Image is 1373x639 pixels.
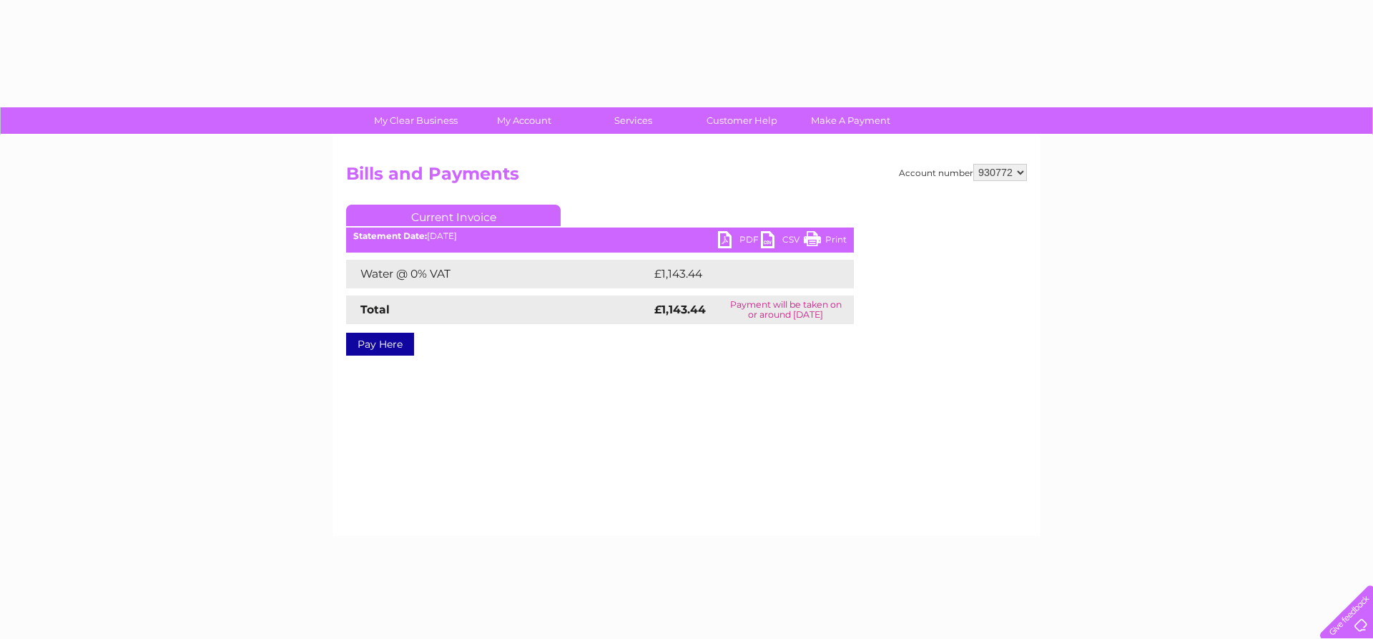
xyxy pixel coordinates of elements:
[353,230,427,241] b: Statement Date:
[792,107,910,134] a: Make A Payment
[804,231,847,252] a: Print
[718,231,761,252] a: PDF
[466,107,584,134] a: My Account
[360,303,390,316] strong: Total
[346,260,651,288] td: Water @ 0% VAT
[346,205,561,226] a: Current Invoice
[574,107,692,134] a: Services
[899,164,1027,181] div: Account number
[761,231,804,252] a: CSV
[654,303,706,316] strong: £1,143.44
[346,333,414,356] a: Pay Here
[683,107,801,134] a: Customer Help
[357,107,475,134] a: My Clear Business
[346,231,854,241] div: [DATE]
[718,296,854,324] td: Payment will be taken on or around [DATE]
[651,260,830,288] td: £1,143.44
[346,164,1027,191] h2: Bills and Payments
